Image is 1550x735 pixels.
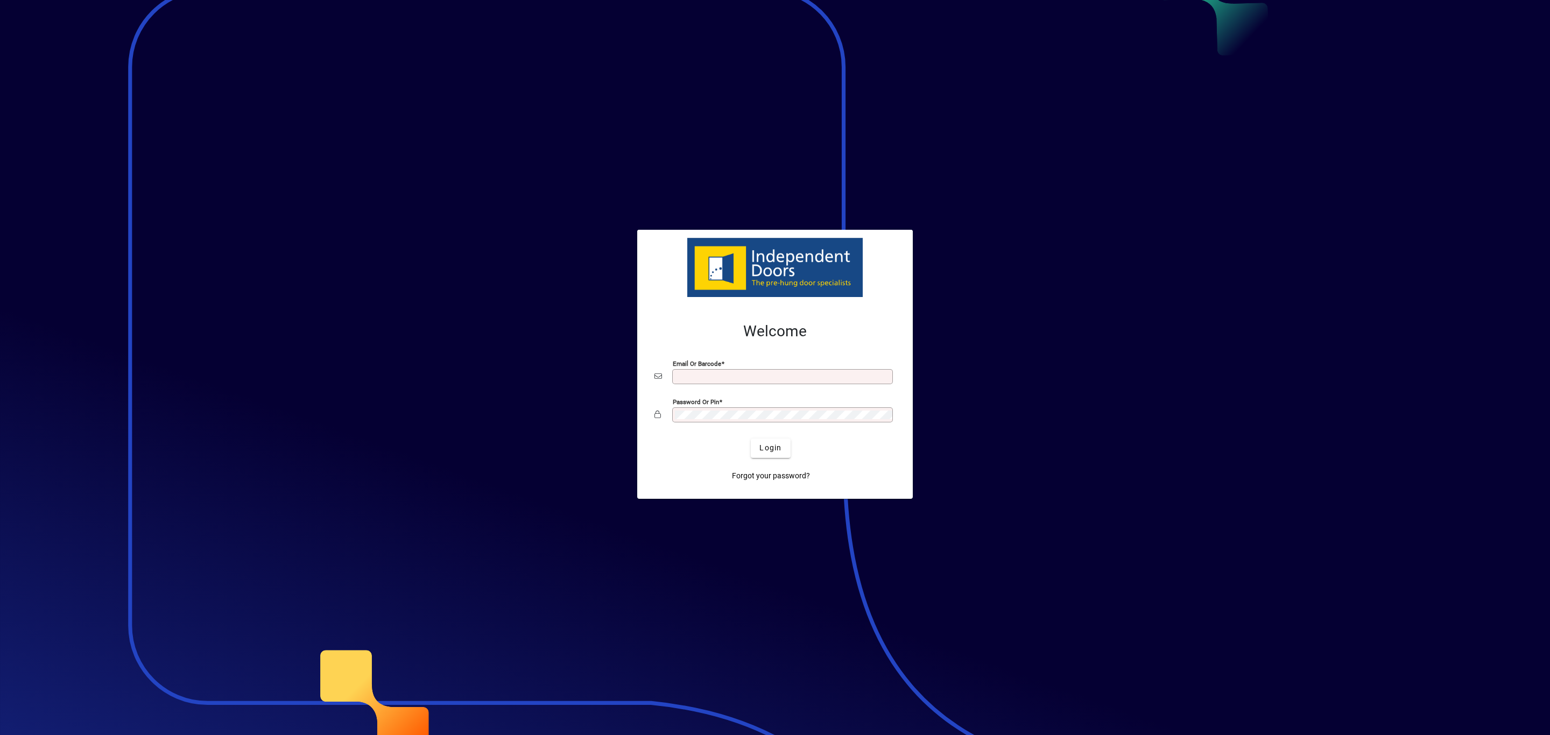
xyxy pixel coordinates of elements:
[673,359,721,367] mat-label: Email or Barcode
[728,467,814,486] a: Forgot your password?
[759,442,781,454] span: Login
[654,322,896,341] h2: Welcome
[751,439,790,458] button: Login
[673,398,719,405] mat-label: Password or Pin
[732,470,810,482] span: Forgot your password?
